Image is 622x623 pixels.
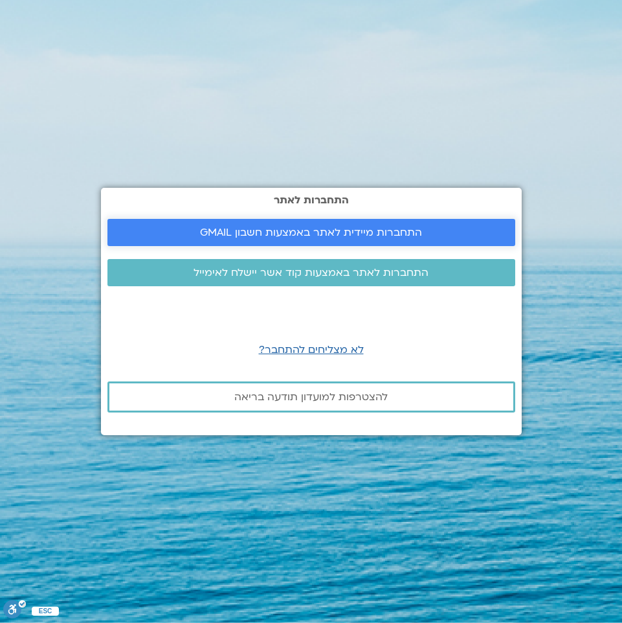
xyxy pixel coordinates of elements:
a: התחברות מיידית לאתר באמצעות חשבון GMAIL [107,219,515,246]
a: להצטרפות למועדון תודעה בריאה [107,381,515,413]
a: לא מצליחים להתחבר? [259,343,364,357]
span: התחברות מיידית לאתר באמצעות חשבון GMAIL [200,227,422,238]
span: להצטרפות למועדון תודעה בריאה [234,391,388,403]
span: התחברות לאתר באמצעות קוד אשר יישלח לאימייל [194,267,428,278]
h2: התחברות לאתר [107,194,515,206]
a: התחברות לאתר באמצעות קוד אשר יישלח לאימייל [107,259,515,286]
